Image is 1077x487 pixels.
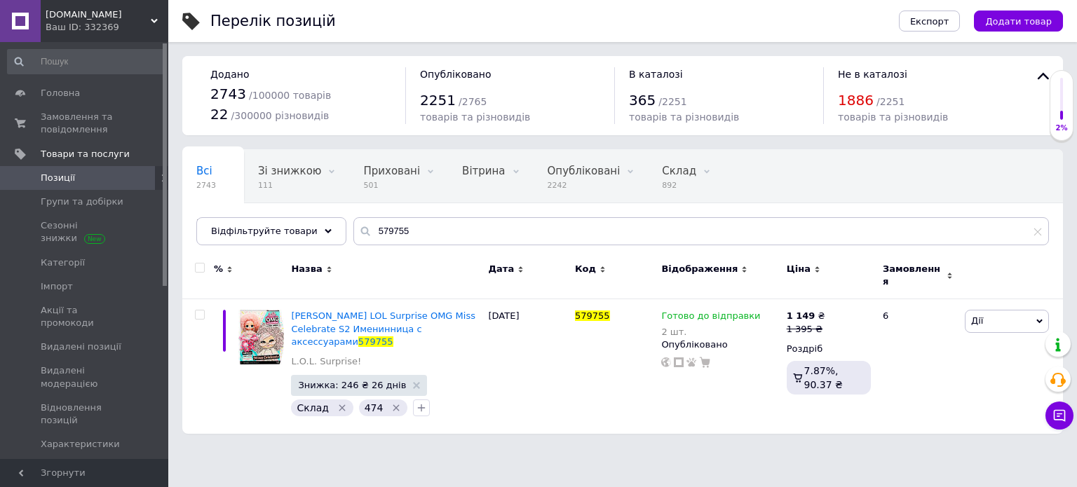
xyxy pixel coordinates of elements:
span: 2743 [210,85,246,102]
span: 474 [365,402,384,413]
button: Експорт [899,11,961,32]
a: [PERSON_NAME] LOL Surprise OMG Miss Celebrate S2 Именинница с аксессуарами579755 [291,310,475,346]
span: Знижка: 246 ₴ 26 днів [298,380,406,390]
span: Головна [41,87,80,100]
span: Відновлення позицій [41,402,130,427]
span: 7.87%, 90.37 ₴ [804,365,843,390]
img: Кукла LOL Surprise OMG Miss Celebrate S2 Именинница с аксессуарами 579755 [238,310,284,364]
div: 2% [1050,123,1073,133]
span: Склад [297,402,328,413]
div: Роздріб [787,343,871,355]
span: Зі знижкою [258,165,321,177]
span: Код [575,263,596,275]
span: 365 [629,92,656,109]
span: Ціна [787,263,811,275]
div: Ваш ID: 332369 [46,21,168,34]
span: Всі [196,165,212,177]
span: Склад [662,165,696,177]
div: 1 395 ₴ [787,323,825,336]
div: [DATE] [485,299,571,434]
span: Відфільтруйте товари [211,226,318,236]
span: 579755 [575,310,610,321]
span: 2743 [196,180,216,191]
span: 2242 [548,180,621,191]
span: / 300000 різновидів [231,110,330,121]
div: 2 шт. [661,327,760,337]
span: Додати товар [985,16,1052,27]
span: Замовлення [883,263,943,288]
span: товарів та різновидів [629,111,739,123]
span: 2251 [420,92,456,109]
span: Додано [210,69,249,80]
span: 111 [258,180,321,191]
span: Акції та промокоди [41,304,130,329]
span: Замовлення та повідомлення [41,111,130,136]
span: / 2765 [459,96,487,107]
span: товарів та різновидів [420,111,530,123]
span: 1886 [838,92,874,109]
span: diskont.org.ua [46,8,151,21]
span: Готово до відправки [661,310,760,325]
div: Опубліковано [661,338,779,351]
span: Приховані [363,165,420,177]
span: Опубліковані [548,165,621,177]
span: Характеристики [41,438,120,451]
span: Імпорт [41,280,73,293]
b: 1 149 [787,310,815,321]
span: Товари та послуги [41,148,130,160]
div: Перелік позицій [210,14,336,29]
input: Пошук [7,49,165,74]
span: Видалені модерацією [41,364,130,390]
span: % [214,263,223,275]
a: L.O.L. Surprise! [291,355,361,368]
span: 892 [662,180,696,191]
span: Видалені позиції [41,341,121,353]
span: Дії [971,315,983,326]
span: Не в каталозі [838,69,907,80]
span: Вітрина [462,165,505,177]
span: Позиції [41,172,75,184]
div: 6 [874,299,961,434]
span: 22 [210,106,228,123]
span: / 2251 [658,96,686,107]
input: Пошук по назві позиції, артикулу і пошуковим запитам [353,217,1049,245]
svg: Видалити мітку [337,402,348,413]
span: В каталозі [629,69,683,80]
span: Конструкторы LEGO [196,218,308,231]
span: [PERSON_NAME] LOL Surprise OMG Miss Celebrate S2 Именинница с аксессуарами [291,310,475,346]
div: ₴ [787,310,825,322]
svg: Видалити мітку [391,402,402,413]
span: / 2251 [876,96,905,107]
span: Експорт [910,16,949,27]
span: Відображення [661,263,738,275]
span: / 100000 товарів [249,90,331,101]
button: Додати товар [974,11,1063,32]
span: Групи та добірки [41,196,123,208]
span: Назва [291,263,322,275]
span: товарів та різновидів [838,111,948,123]
span: Категорії [41,256,85,269]
span: Дата [489,263,515,275]
span: 579755 [358,336,393,347]
button: Чат з покупцем [1045,402,1073,430]
span: Опубліковано [420,69,492,80]
span: Сезонні знижки [41,219,130,245]
span: 501 [363,180,420,191]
